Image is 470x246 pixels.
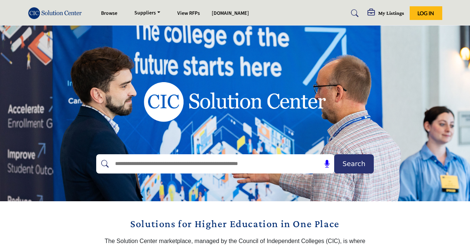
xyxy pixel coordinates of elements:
h5: My Listings [378,10,404,16]
a: View RFPs [177,10,200,17]
img: Site Logo [28,7,86,19]
img: image [118,54,352,150]
a: Browse [101,10,117,17]
span: Search [343,159,366,169]
a: [DOMAIN_NAME] [212,10,249,17]
h2: Solutions for Higher Education in One Place [98,216,372,232]
button: Search [334,154,374,173]
button: Log In [410,6,442,20]
a: Search [344,7,363,19]
div: My Listings [367,9,404,18]
a: Suppliers [129,8,165,18]
span: Log In [417,10,434,16]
